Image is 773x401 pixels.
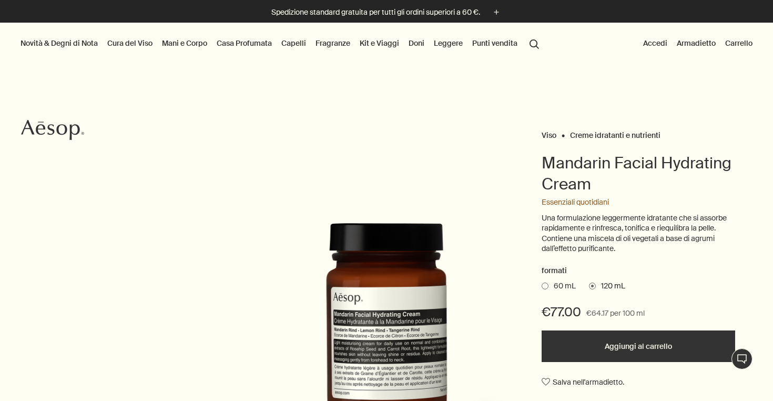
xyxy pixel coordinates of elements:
[279,36,308,50] a: Capelli
[675,36,718,50] a: Armadietto
[641,36,669,50] button: Accedi
[723,36,755,50] button: Carrello
[542,304,581,320] span: €77.00
[18,117,87,146] a: Aesop
[641,23,755,65] nav: supplementary
[18,36,100,50] button: Novità & Degni di Nota
[542,265,735,277] h2: formati
[542,373,624,392] button: Salva nell'armadietto.
[406,36,426,50] a: Doni
[548,281,576,292] span: 60 mL
[542,153,735,195] h1: Mandarin Facial Hydrating Cream
[271,7,480,18] p: Spedizione standard gratuita per tutti gli ordini superiori a 60 €.
[160,36,209,50] a: Mani e Corpo
[358,36,401,50] a: Kit e Viaggi
[731,348,752,369] button: Live Assistance
[542,330,735,362] button: Aggiungi al carrello - €77.00
[525,33,544,53] button: Apri ricerca
[215,36,274,50] a: Casa Profumata
[542,213,735,254] p: Una formulazione leggermente idratante che si assorbe rapidamente e rinfresca, tonifica e riequil...
[570,131,660,135] a: Creme idratanti e nutrienti
[21,119,84,141] svg: Aesop
[18,23,544,65] nav: primary
[596,281,625,292] span: 120 mL
[105,36,155,50] a: Cura del Viso
[470,36,520,50] button: Punti vendita
[542,131,556,135] a: Viso
[586,307,645,320] span: €64.17 per 100 ml
[313,36,352,50] a: Fragranze
[271,6,502,18] button: Spedizione standard gratuita per tutti gli ordini superiori a 60 €.
[432,36,465,50] a: Leggere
